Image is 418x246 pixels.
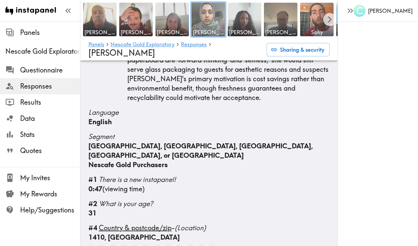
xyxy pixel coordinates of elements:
[121,29,151,36] span: [PERSON_NAME]
[323,13,336,26] button: Scroll right
[88,208,330,218] div: 31
[267,43,330,56] button: Sharing & security
[20,114,80,123] span: Data
[356,5,363,17] span: C
[88,132,115,141] span: Segment
[88,185,102,193] b: 0:47
[20,205,80,215] span: Help/Suggestions
[88,224,97,232] b: #4
[154,1,190,38] a: [PERSON_NAME]
[20,146,80,155] span: Quotes
[190,1,226,38] a: [PERSON_NAME]
[84,29,115,36] span: [PERSON_NAME]
[20,173,80,183] span: My Invites
[88,175,97,184] b: #1
[265,29,296,36] span: [PERSON_NAME]
[111,42,175,48] a: Nescafe Gold Exploratory
[88,108,119,116] span: Language
[20,130,80,139] span: Stats
[82,1,118,38] a: [PERSON_NAME]
[88,199,97,208] b: #2
[88,233,330,242] div: 1410, [GEOGRAPHIC_DATA]
[88,48,155,58] span: [PERSON_NAME]
[20,28,80,37] span: Panels
[88,160,168,169] span: Nescafe Gold Purchasers
[301,29,332,36] span: Sony
[263,1,299,38] a: [PERSON_NAME]
[175,224,206,232] span: (Location)
[88,42,104,48] a: Panels
[88,223,330,233] div: -
[99,175,176,184] span: There is a new instapanel!
[229,29,260,36] span: [PERSON_NAME]
[20,98,80,107] span: Results
[99,224,171,232] span: Country & postcode/zip
[99,199,153,208] span: What is your age?
[181,42,207,48] a: Responses
[20,82,80,91] span: Responses
[368,7,413,14] h6: [PERSON_NAME]
[88,184,330,194] div: (viewing time)
[20,65,80,75] span: Questionnaire
[5,47,80,56] span: Nescafe Gold Exploratory
[20,189,80,199] span: My Rewards
[88,142,313,159] span: [GEOGRAPHIC_DATA], [GEOGRAPHIC_DATA], [GEOGRAPHIC_DATA], [GEOGRAPHIC_DATA], or [GEOGRAPHIC_DATA]
[226,1,263,38] a: [PERSON_NAME]
[299,1,335,38] a: Sony
[88,117,112,126] span: English
[157,29,188,36] span: [PERSON_NAME]
[118,1,154,38] a: [PERSON_NAME]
